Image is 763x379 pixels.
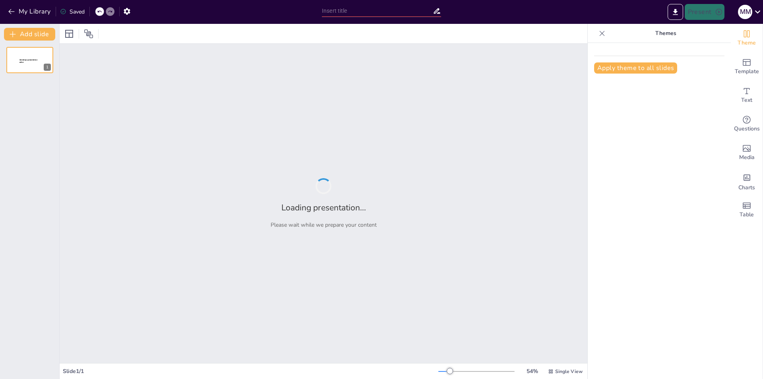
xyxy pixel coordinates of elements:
[731,167,763,196] div: Add charts and graphs
[738,5,752,19] div: M M
[523,367,542,375] div: 54 %
[731,196,763,224] div: Add a table
[60,8,85,16] div: Saved
[738,4,752,20] button: M M
[608,24,723,43] p: Themes
[594,62,677,74] button: Apply theme to all slides
[281,202,366,213] h2: Loading presentation...
[4,28,55,41] button: Add slide
[731,110,763,138] div: Get real-time input from your audience
[738,39,756,47] span: Theme
[731,52,763,81] div: Add ready made slides
[63,367,438,375] div: Slide 1 / 1
[6,47,53,73] div: 1
[731,81,763,110] div: Add text boxes
[685,4,724,20] button: Present
[739,153,755,162] span: Media
[738,183,755,192] span: Charts
[271,221,377,229] p: Please wait while we prepare your content
[741,96,752,105] span: Text
[63,27,76,40] div: Layout
[84,29,93,39] span: Position
[668,4,683,20] button: Export to PowerPoint
[555,368,583,375] span: Single View
[19,59,37,63] span: Sendsteps presentation editor
[731,138,763,167] div: Add images, graphics, shapes or video
[6,5,54,18] button: My Library
[322,5,433,17] input: Insert title
[44,64,51,71] div: 1
[735,67,759,76] span: Template
[734,124,760,133] span: Questions
[740,210,754,219] span: Table
[731,24,763,52] div: Change the overall theme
